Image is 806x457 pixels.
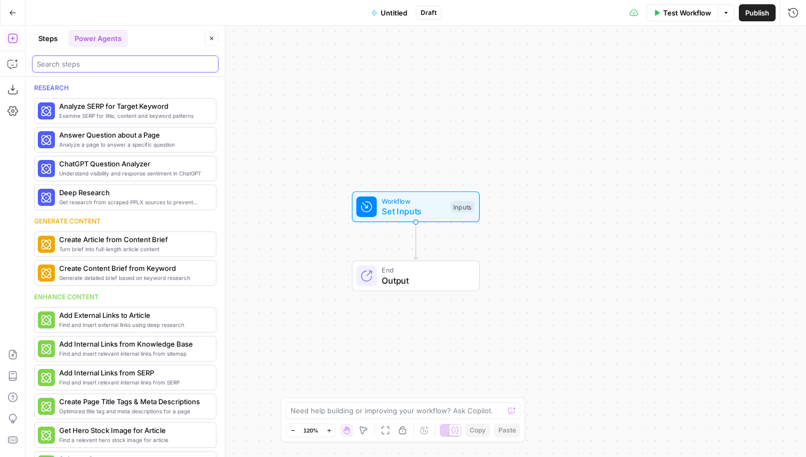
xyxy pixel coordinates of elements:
span: Workflow [382,196,445,206]
span: Find and insert relevant internal links from sitemap [59,349,207,358]
div: WorkflowSet InputsInputs [317,191,515,222]
g: Edge from start to end [414,222,417,260]
span: Add Internal Links from Knowledge Base [59,339,207,349]
span: Copy [470,426,486,435]
div: Generate content [34,217,216,226]
span: Find and insert external links using deep research [59,320,207,329]
span: Paste [498,426,516,435]
span: Answer Question about a Page [59,130,207,140]
button: Test Workflow [647,4,718,21]
span: Generate detailed brief based on keyword research [59,274,207,282]
span: Add External Links to Article [59,310,207,320]
span: Test Workflow [663,7,711,18]
span: Find a relevant hero stock image for article [59,436,207,444]
span: Get Hero Stock Image for Article [59,425,207,436]
span: Set Inputs [382,205,445,218]
span: Understand visibility and response sentiment in ChatGPT [59,169,207,178]
span: Get research from scraped PPLX sources to prevent source hallucination [59,198,207,206]
button: Publish [739,4,776,21]
span: Untitled [381,7,407,18]
span: ChatGPT Question Analyzer [59,158,207,169]
span: Create Article from Content Brief [59,234,207,245]
span: Analyze SERP for Target Keyword [59,101,207,111]
span: Draft [421,8,437,18]
button: Paste [494,423,520,437]
span: End [382,265,469,275]
button: Untitled [365,4,414,21]
span: 120% [303,426,318,435]
span: Find and insert relevant internal links from SERP [59,378,207,387]
div: EndOutput [317,261,515,292]
span: Create Page Title Tags & Meta Descriptions [59,396,207,407]
span: Optimized title tag and meta descriptions for a page [59,407,207,415]
button: Power Agents [68,30,128,47]
div: Inputs [450,201,474,213]
span: Output [382,274,469,287]
span: Examine SERP for title, content and keyword patterns [59,111,207,120]
div: Enhance content [34,292,216,302]
div: Research [34,83,216,93]
span: Add Internal Links from SERP [59,367,207,378]
span: Create Content Brief from Keyword [59,263,207,274]
button: Steps [32,30,64,47]
input: Search steps [37,59,214,69]
span: Turn brief into full-length article content [59,245,207,253]
span: Deep Research [59,187,207,198]
span: Publish [745,7,769,18]
button: Copy [465,423,490,437]
span: Analyze a page to answer a specific question [59,140,207,149]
